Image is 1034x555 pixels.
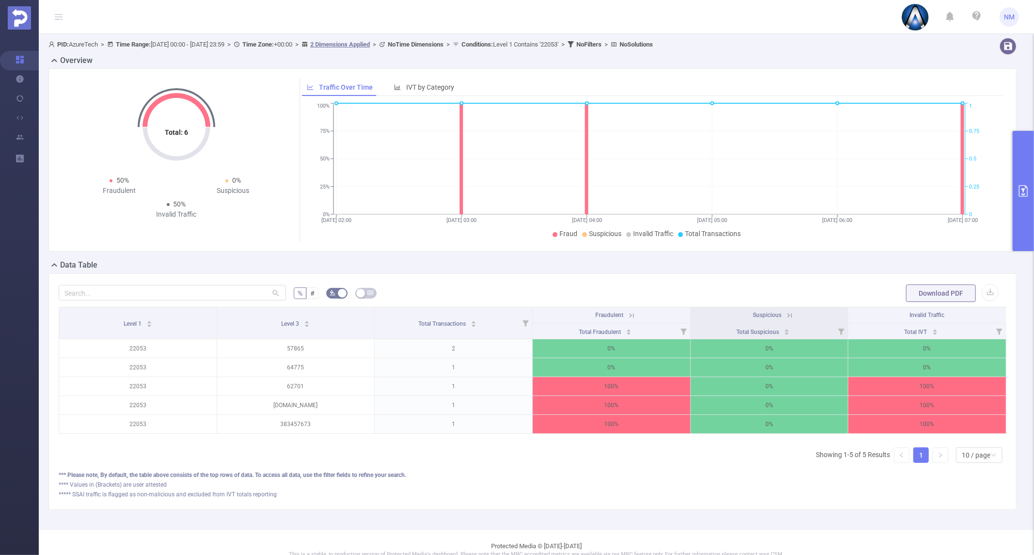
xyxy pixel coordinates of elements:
[59,471,1006,479] div: *** Please note, By default, the table above consists of the top rows of data. To access all data...
[697,217,727,223] tspan: [DATE] 05:00
[321,217,351,223] tspan: [DATE] 02:00
[938,452,943,458] i: icon: right
[304,323,310,326] i: icon: caret-down
[962,448,990,462] div: 10 / page
[242,41,274,48] b: Time Zone:
[913,447,929,463] li: 1
[59,415,217,433] p: 22053
[60,55,93,66] h2: Overview
[330,290,335,296] i: icon: bg-colors
[471,319,477,325] div: Sort
[217,377,375,396] p: 62701
[146,319,152,325] div: Sort
[753,312,781,318] span: Suspicious
[57,41,69,48] b: PID:
[848,415,1006,433] p: 100%
[737,329,781,335] span: Total Suspicious
[282,320,301,327] span: Level 3
[176,186,290,196] div: Suspicious
[59,377,217,396] p: 22053
[310,289,315,297] span: #
[307,84,314,91] i: icon: line-chart
[323,211,330,218] tspan: 0%
[910,312,945,318] span: Invalid Traffic
[969,156,976,162] tspan: 0.5
[602,41,611,48] span: >
[948,217,978,223] tspan: [DATE] 07:00
[8,6,31,30] img: Protected Media
[969,128,979,134] tspan: 0.75
[834,323,848,339] i: Filter menu
[691,396,848,414] p: 0%
[626,331,632,334] i: icon: caret-down
[969,184,979,190] tspan: 0.25
[217,339,375,358] p: 57865
[969,211,972,218] tspan: 0
[461,41,558,48] span: Level 1 Contains '22053'
[232,176,241,184] span: 0%
[691,358,848,377] p: 0%
[116,176,129,184] span: 50%
[165,128,188,136] tspan: Total: 6
[572,217,602,223] tspan: [DATE] 04:00
[932,328,938,333] div: Sort
[63,186,176,196] div: Fraudulent
[620,41,653,48] b: No Solutions
[375,339,532,358] p: 2
[691,339,848,358] p: 0%
[444,41,453,48] span: >
[533,396,690,414] p: 100%
[633,230,673,238] span: Invalid Traffic
[626,328,632,333] div: Sort
[319,83,373,91] span: Traffic Over Time
[59,358,217,377] p: 22053
[932,328,938,331] i: icon: caret-up
[370,41,379,48] span: >
[914,448,928,462] a: 1
[677,323,690,339] i: Filter menu
[784,331,790,334] i: icon: caret-down
[388,41,444,48] b: No Time Dimensions
[217,396,375,414] p: [DOMAIN_NAME]
[59,480,1006,489] div: **** Values in (Brackets) are user attested
[304,319,310,322] i: icon: caret-up
[848,358,1006,377] p: 0%
[519,307,532,339] i: Filter menu
[533,415,690,433] p: 100%
[317,103,330,110] tspan: 100%
[906,285,976,302] button: Download PDF
[116,41,151,48] b: Time Range:
[217,358,375,377] p: 64775
[375,377,532,396] p: 1
[905,329,929,335] span: Total IVT
[146,323,152,326] i: icon: caret-down
[48,41,57,48] i: icon: user
[119,209,233,220] div: Invalid Traffic
[816,447,890,463] li: Showing 1-5 of 5 Results
[320,156,330,162] tspan: 50%
[406,83,454,91] span: IVT by Category
[822,217,852,223] tspan: [DATE] 06:00
[418,320,467,327] span: Total Transactions
[59,490,1006,499] div: ***** SSAI traffic is flagged as non-malicious and excluded from IVT totals reporting
[559,230,577,238] span: Fraud
[48,41,653,48] span: AzureTech [DATE] 00:00 - [DATE] 23:59 +00:00
[589,230,621,238] span: Suspicious
[320,128,330,134] tspan: 75%
[894,447,909,463] li: Previous Page
[533,358,690,377] p: 0%
[471,319,477,322] i: icon: caret-up
[691,415,848,433] p: 0%
[98,41,107,48] span: >
[224,41,234,48] span: >
[576,41,602,48] b: No Filters
[848,396,1006,414] p: 100%
[848,339,1006,358] p: 0%
[59,339,217,358] p: 22053
[304,319,310,325] div: Sort
[124,320,143,327] span: Level 1
[691,377,848,396] p: 0%
[298,289,302,297] span: %
[320,184,330,190] tspan: 25%
[1004,7,1015,27] span: NM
